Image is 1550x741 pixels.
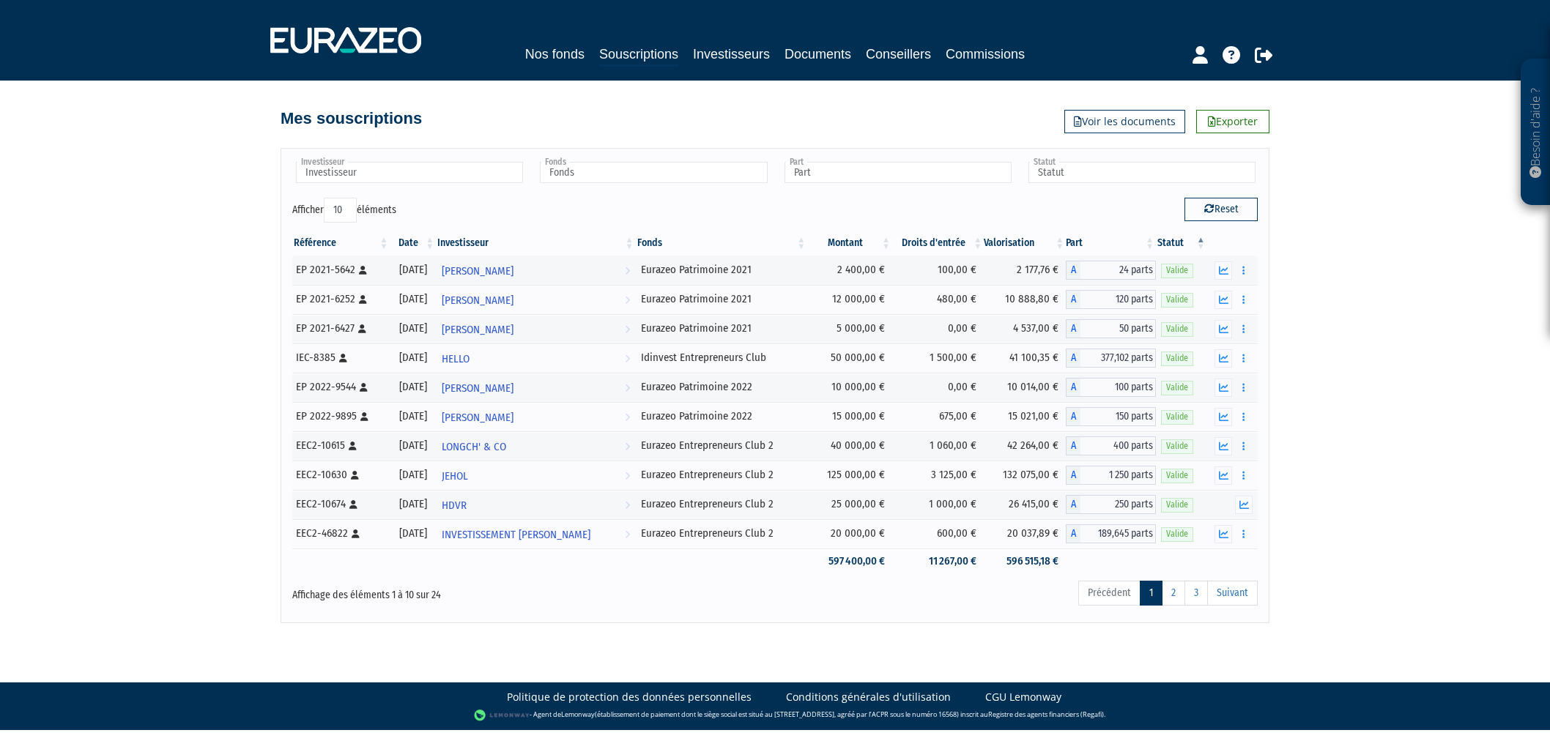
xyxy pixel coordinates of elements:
a: Lemonway [561,710,595,719]
a: 1 [1140,581,1162,606]
td: 2 400,00 € [807,256,892,285]
a: [PERSON_NAME] [436,314,635,343]
span: HELLO [442,346,470,373]
div: Eurazeo Patrimoine 2021 [641,291,803,307]
span: 150 parts [1080,407,1156,426]
td: 42 264,00 € [984,431,1066,461]
td: 132 075,00 € [984,461,1066,490]
i: Voir l'investisseur [625,258,630,285]
i: [Français] Personne physique [358,324,366,333]
div: Eurazeo Patrimoine 2022 [641,409,803,424]
span: Valide [1161,527,1193,541]
i: [Français] Personne physique [360,412,368,421]
td: 10 888,80 € [984,285,1066,314]
span: [PERSON_NAME] [442,316,513,343]
div: Eurazeo Entrepreneurs Club 2 [641,467,803,483]
td: 1 060,00 € [892,431,984,461]
p: Besoin d'aide ? [1527,67,1544,198]
span: Valide [1161,498,1193,512]
div: Eurazeo Entrepreneurs Club 2 [641,438,803,453]
td: 20 037,89 € [984,519,1066,548]
th: Montant: activer pour trier la colonne par ordre croissant [807,231,892,256]
a: Nos fonds [525,44,585,64]
td: 25 000,00 € [807,490,892,519]
span: 377,102 parts [1080,349,1156,368]
i: Voir l'investisseur [625,492,630,519]
a: INVESTISSEMENT [PERSON_NAME] [436,519,635,548]
span: Valide [1161,322,1193,336]
span: 100 parts [1080,378,1156,397]
td: 15 021,00 € [984,402,1066,431]
h4: Mes souscriptions [281,110,422,127]
img: 1732889491-logotype_eurazeo_blanc_rvb.png [270,27,421,53]
td: 11 267,00 € [892,548,984,574]
img: logo-lemonway.png [474,708,530,723]
span: Valide [1161,410,1193,424]
div: [DATE] [396,262,431,278]
i: Voir l'investisseur [625,521,630,548]
div: A - Eurazeo Patrimoine 2021 [1066,261,1156,280]
span: [PERSON_NAME] [442,258,513,285]
a: Exporter [1196,110,1269,133]
a: HELLO [436,343,635,373]
td: 26 415,00 € [984,490,1066,519]
td: 20 000,00 € [807,519,892,548]
td: 597 400,00 € [807,548,892,574]
td: 480,00 € [892,285,984,314]
i: [Français] Personne physique [351,471,359,480]
th: Fonds: activer pour trier la colonne par ordre croissant [636,231,808,256]
span: Valide [1161,351,1193,365]
span: 250 parts [1080,495,1156,514]
span: 50 parts [1080,319,1156,338]
div: Eurazeo Entrepreneurs Club 2 [641,496,803,512]
a: 3 [1184,581,1208,606]
span: 120 parts [1080,290,1156,309]
i: [Français] Personne physique [359,295,367,304]
span: 189,645 parts [1080,524,1156,543]
span: A [1066,378,1080,397]
span: [PERSON_NAME] [442,375,513,402]
i: [Français] Personne physique [359,266,367,275]
div: A - Eurazeo Patrimoine 2022 [1066,378,1156,397]
a: [PERSON_NAME] [436,402,635,431]
span: LONGCH' & CO [442,433,506,461]
i: [Français] Personne physique [360,383,368,392]
i: [Français] Personne physique [339,354,347,362]
div: EP 2021-6252 [296,291,385,307]
span: Valide [1161,264,1193,278]
td: 10 000,00 € [807,373,892,402]
a: 2 [1162,581,1185,606]
div: [DATE] [396,321,431,336]
div: A - Eurazeo Entrepreneurs Club 2 [1066,524,1156,543]
div: Idinvest Entrepreneurs Club [641,350,803,365]
i: Voir l'investisseur [625,404,630,431]
span: A [1066,466,1080,485]
td: 675,00 € [892,402,984,431]
th: Part: activer pour trier la colonne par ordre croissant [1066,231,1156,256]
span: A [1066,407,1080,426]
div: Eurazeo Patrimoine 2022 [641,379,803,395]
div: EP 2022-9895 [296,409,385,424]
label: Afficher éléments [292,198,396,223]
span: Valide [1161,381,1193,395]
span: Valide [1161,469,1193,483]
span: A [1066,495,1080,514]
td: 100,00 € [892,256,984,285]
i: Voir l'investisseur [625,375,630,402]
i: Voir l'investisseur [625,316,630,343]
span: JEHOL [442,463,468,490]
a: LONGCH' & CO [436,431,635,461]
th: Référence : activer pour trier la colonne par ordre croissant [292,231,390,256]
a: CGU Lemonway [985,690,1061,704]
span: [PERSON_NAME] [442,287,513,314]
td: 40 000,00 € [807,431,892,461]
th: Date: activer pour trier la colonne par ordre croissant [390,231,437,256]
a: Commissions [946,44,1025,64]
i: Voir l'investisseur [625,287,630,314]
th: Droits d'entrée: activer pour trier la colonne par ordre croissant [892,231,984,256]
div: [DATE] [396,409,431,424]
td: 600,00 € [892,519,984,548]
a: [PERSON_NAME] [436,285,635,314]
div: IEC-8385 [296,350,385,365]
td: 10 014,00 € [984,373,1066,402]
